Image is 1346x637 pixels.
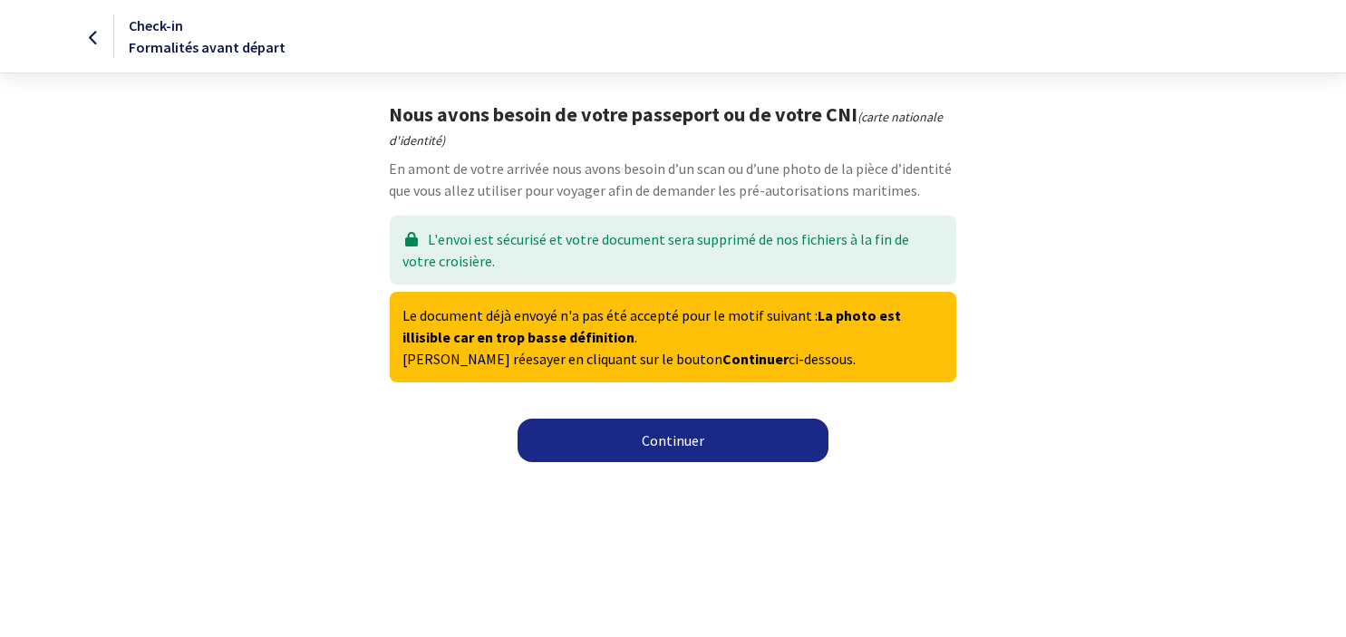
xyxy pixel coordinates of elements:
a: Continuer [518,419,828,462]
div: Le document déjà envoyé n'a pas été accepté pour le motif suivant : . [PERSON_NAME] réesayer en c... [390,292,956,382]
b: Continuer [722,350,789,368]
p: En amont de votre arrivée nous avons besoin d’un scan ou d’une photo de la pièce d’identité que v... [389,158,957,201]
span: Check-in Formalités avant départ [129,16,286,56]
h1: Nous avons besoin de votre passeport ou de votre CNI [389,102,957,150]
i: (carte nationale d'identité) [389,109,943,149]
b: La photo est illisible car en trop basse définition [402,306,901,346]
div: L'envoi est sécurisé et votre document sera supprimé de nos fichiers à la fin de votre croisière. [390,216,956,285]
